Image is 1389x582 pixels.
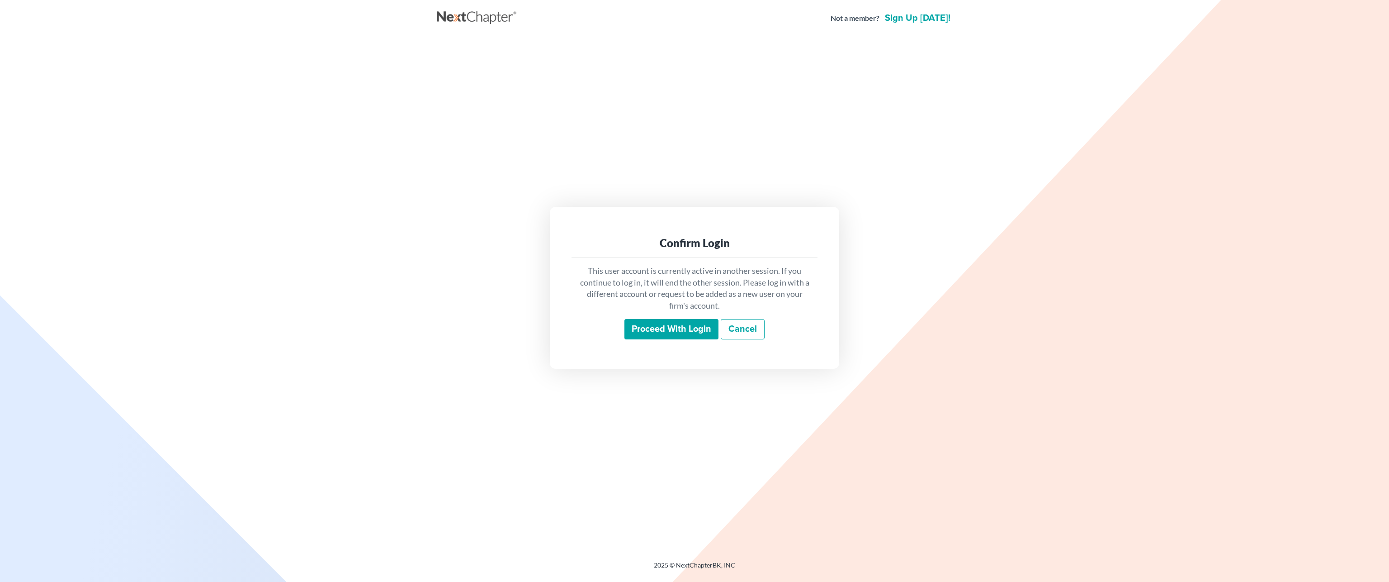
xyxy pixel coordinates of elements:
p: This user account is currently active in another session. If you continue to log in, it will end ... [579,265,810,312]
a: Cancel [721,319,765,340]
a: Sign up [DATE]! [883,14,952,23]
div: 2025 © NextChapterBK, INC [437,561,952,577]
div: Confirm Login [579,236,810,250]
input: Proceed with login [624,319,718,340]
strong: Not a member? [831,13,879,24]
